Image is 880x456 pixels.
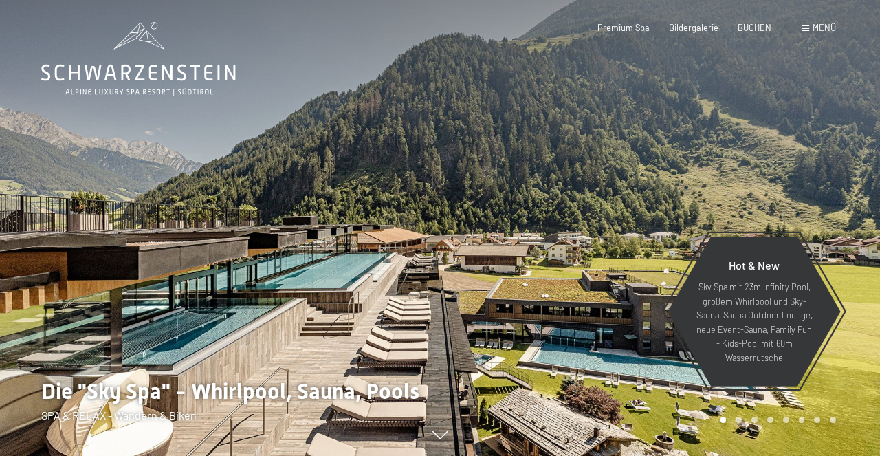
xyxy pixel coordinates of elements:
p: Sky Spa mit 23m Infinity Pool, großem Whirlpool und Sky-Sauna, Sauna Outdoor Lounge, neue Event-S... [694,280,814,365]
div: Carousel Page 3 [751,417,758,423]
div: Carousel Page 5 [783,417,789,423]
div: Carousel Page 6 [799,417,805,423]
div: Carousel Page 8 [830,417,836,423]
a: BUCHEN [738,22,771,33]
span: Menü [813,22,836,33]
div: Carousel Page 1 (Current Slide) [720,417,727,423]
a: Premium Spa [597,22,650,33]
div: Carousel Pagination [716,417,836,423]
a: Hot & New Sky Spa mit 23m Infinity Pool, großem Whirlpool und Sky-Sauna, Sauna Outdoor Lounge, ne... [667,236,841,387]
div: Carousel Page 2 [736,417,742,423]
div: Carousel Page 4 [767,417,773,423]
div: Carousel Page 7 [814,417,820,423]
a: Bildergalerie [669,22,718,33]
span: Hot & New [729,259,780,272]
